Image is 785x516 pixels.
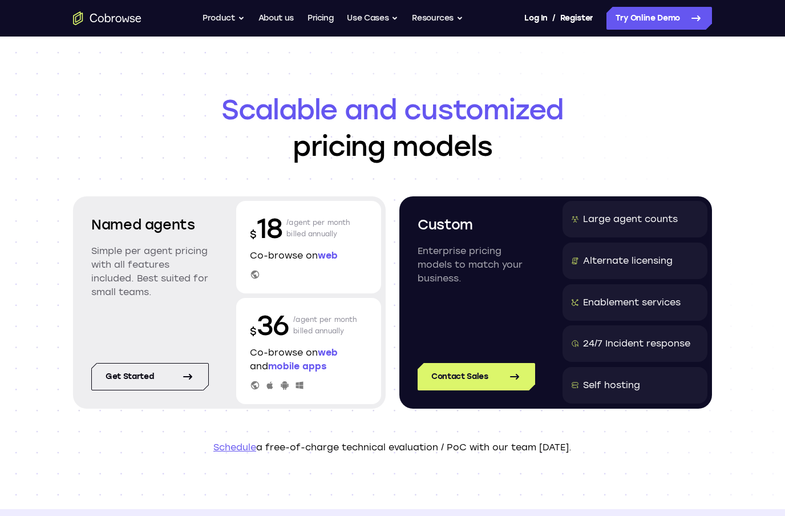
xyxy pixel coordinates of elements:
[560,7,593,30] a: Register
[418,215,535,235] h2: Custom
[606,7,712,30] a: Try Online Demo
[203,7,245,30] button: Product
[250,228,257,241] span: $
[250,307,289,344] p: 36
[583,378,640,392] div: Self hosting
[73,441,712,454] p: a free-of-charge technical evaluation / PoC with our team [DATE].
[583,254,673,268] div: Alternate licensing
[91,244,209,299] p: Simple per agent pricing with all features included. Best suited for small teams.
[250,346,367,373] p: Co-browse on and
[307,7,334,30] a: Pricing
[91,215,209,235] h2: Named agents
[286,210,350,247] p: /agent per month billed annually
[318,347,338,358] span: web
[583,337,690,350] div: 24/7 Incident response
[524,7,547,30] a: Log In
[583,296,681,309] div: Enablement services
[91,363,209,390] a: Get started
[250,249,367,263] p: Co-browse on
[73,91,712,164] h1: pricing models
[552,11,556,25] span: /
[268,361,326,372] span: mobile apps
[213,442,256,453] a: Schedule
[418,363,535,390] a: Contact Sales
[73,11,141,25] a: Go to the home page
[412,7,463,30] button: Resources
[73,91,712,128] span: Scalable and customized
[258,7,294,30] a: About us
[318,250,338,261] span: web
[250,210,282,247] p: 18
[293,307,357,344] p: /agent per month billed annually
[583,212,678,226] div: Large agent counts
[418,244,535,285] p: Enterprise pricing models to match your business.
[347,7,398,30] button: Use Cases
[250,325,257,338] span: $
